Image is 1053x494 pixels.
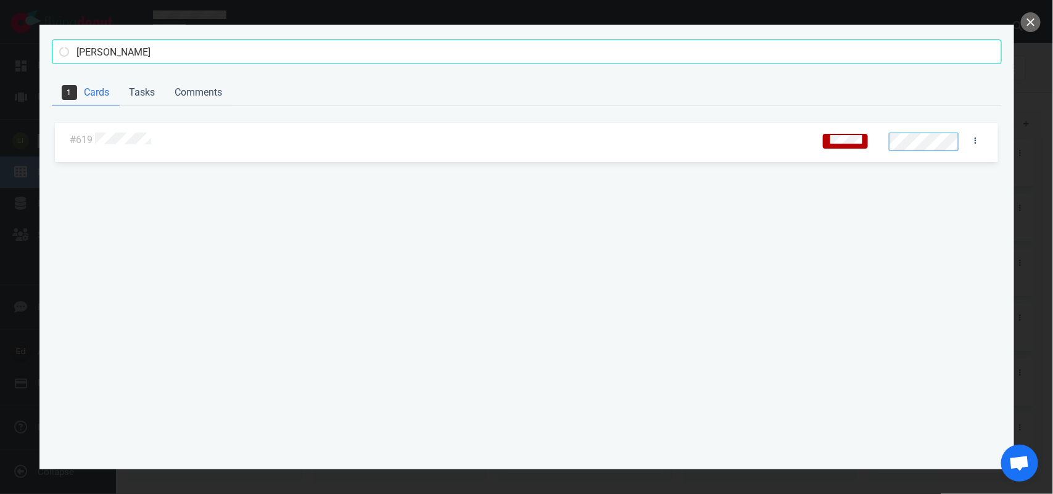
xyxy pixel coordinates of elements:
a: #619 [70,134,93,146]
a: Comments [165,80,233,105]
button: close [1021,12,1041,32]
a: Aprire la chat [1001,445,1038,482]
input: Search cards, tasks, or comments with text or ids [52,39,1002,64]
a: Tasks [120,80,165,105]
span: 1 [62,85,77,100]
a: Cards [52,80,120,105]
